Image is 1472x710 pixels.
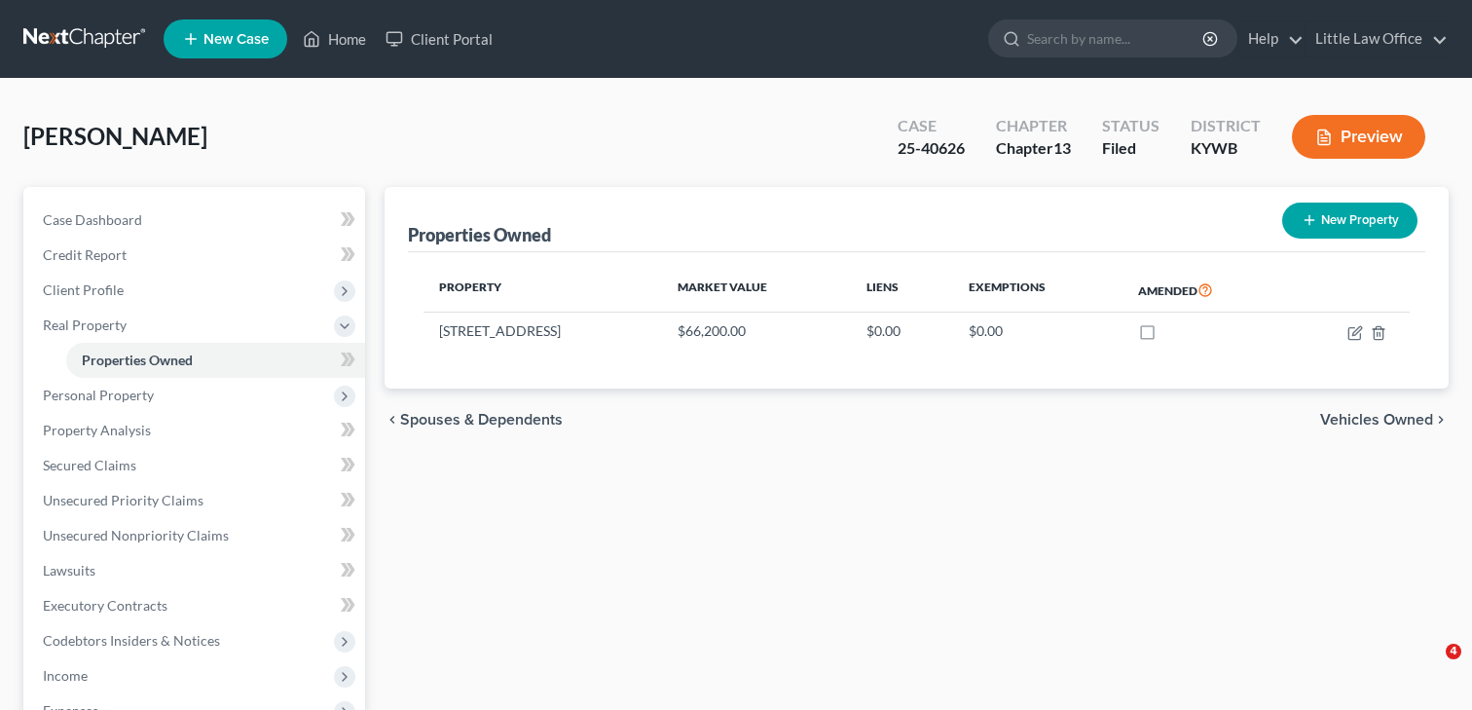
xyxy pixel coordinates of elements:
[43,527,229,543] span: Unsecured Nonpriority Claims
[851,313,953,350] td: $0.00
[851,268,953,313] th: Liens
[898,137,965,160] div: 25-40626
[43,246,127,263] span: Credit Report
[1446,644,1461,659] span: 4
[1406,644,1453,691] iframe: Intercom live chat
[1306,21,1448,56] a: Little Law Office
[43,597,167,614] span: Executory Contracts
[423,268,662,313] th: Property
[1102,137,1159,160] div: Filed
[27,203,365,238] a: Case Dashboard
[27,448,365,483] a: Secured Claims
[43,281,124,298] span: Client Profile
[1433,412,1449,428] i: chevron_right
[43,562,95,579] span: Lawsuits
[1191,137,1261,160] div: KYWB
[385,412,563,428] button: chevron_left Spouses & Dependents
[43,422,151,438] span: Property Analysis
[898,115,965,137] div: Case
[43,211,142,228] span: Case Dashboard
[293,21,376,56] a: Home
[23,122,207,150] span: [PERSON_NAME]
[1102,115,1159,137] div: Status
[43,632,220,649] span: Codebtors Insiders & Notices
[43,492,203,508] span: Unsecured Priority Claims
[1027,20,1205,56] input: Search by name...
[43,387,154,403] span: Personal Property
[1238,21,1304,56] a: Help
[1320,412,1433,428] span: Vehicles Owned
[1191,115,1261,137] div: District
[66,343,365,378] a: Properties Owned
[82,352,193,368] span: Properties Owned
[385,412,400,428] i: chevron_left
[996,115,1071,137] div: Chapter
[203,32,269,47] span: New Case
[1282,203,1417,239] button: New Property
[27,483,365,518] a: Unsecured Priority Claims
[1320,412,1449,428] button: Vehicles Owned chevron_right
[662,268,851,313] th: Market Value
[27,588,365,623] a: Executory Contracts
[376,21,502,56] a: Client Portal
[953,313,1122,350] td: $0.00
[27,238,365,273] a: Credit Report
[408,223,551,246] div: Properties Owned
[1292,115,1425,159] button: Preview
[996,137,1071,160] div: Chapter
[400,412,563,428] span: Spouses & Dependents
[953,268,1122,313] th: Exemptions
[27,413,365,448] a: Property Analysis
[43,317,127,333] span: Real Property
[423,313,662,350] td: [STREET_ADDRESS]
[27,518,365,553] a: Unsecured Nonpriority Claims
[27,553,365,588] a: Lawsuits
[43,667,88,684] span: Income
[43,457,136,473] span: Secured Claims
[1053,138,1071,157] span: 13
[1122,268,1288,313] th: Amended
[662,313,851,350] td: $66,200.00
